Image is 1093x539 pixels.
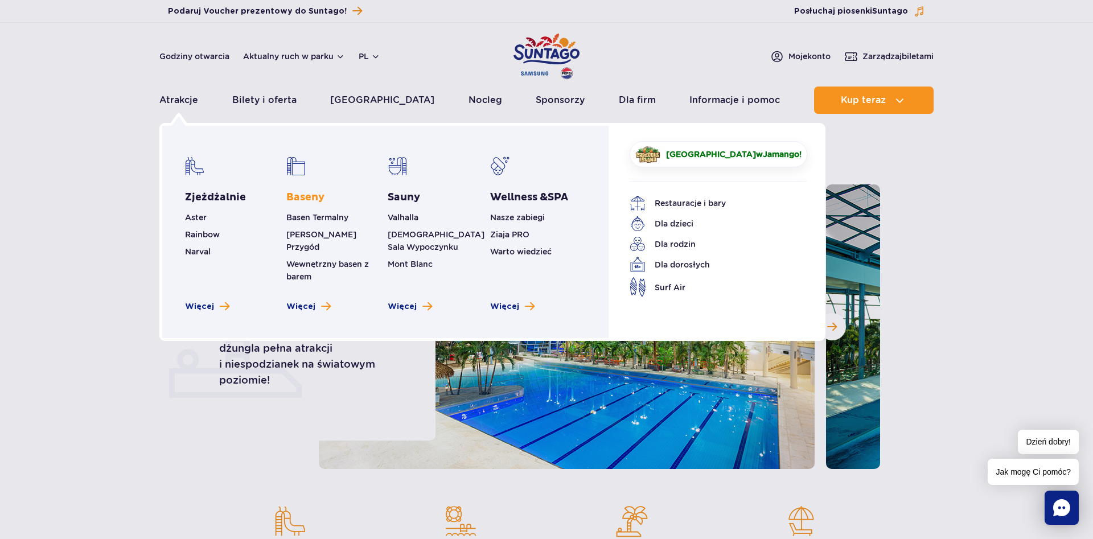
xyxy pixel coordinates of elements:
[548,191,568,204] span: SPA
[490,301,535,312] a: Zobacz więcej Wellness & SPA
[814,87,934,114] button: Kup teraz
[490,247,552,256] a: Warto wiedzieć
[490,191,568,204] a: Wellness &SPA
[689,87,780,114] a: Informacje i pomoc
[630,195,790,211] a: Restauracje i bary
[630,236,790,252] a: Dla rodzin
[388,230,484,252] a: [DEMOGRAPHIC_DATA] Sala Wypoczynku
[469,87,502,114] a: Nocleg
[490,230,529,239] a: Ziaja PRO
[330,87,434,114] a: [GEOGRAPHIC_DATA]
[770,50,831,63] a: Mojekonto
[841,95,886,105] span: Kup teraz
[185,301,229,312] a: Zobacz więcej zjeżdżalni
[844,50,934,63] a: Zarządzajbiletami
[862,51,934,62] span: Zarządzaj biletami
[666,149,802,160] span: w !
[159,87,198,114] a: Atrakcje
[388,213,418,222] a: Valhalla
[630,216,790,232] a: Dla dzieci
[388,260,433,269] a: Mont Blanc
[286,230,356,252] a: [PERSON_NAME] Przygód
[988,459,1079,485] span: Jak mogę Ci pomóc?
[490,191,568,204] span: Wellness &
[763,150,799,159] span: Jamango
[159,51,229,62] a: Godziny otwarcia
[490,301,519,312] span: Więcej
[359,51,380,62] button: pl
[536,87,585,114] a: Sponsorzy
[185,230,220,239] a: Rainbow
[630,141,807,167] a: [GEOGRAPHIC_DATA]wJamango!
[630,277,790,297] a: Surf Air
[243,52,345,61] button: Aktualny ruch w parku
[232,87,297,114] a: Bilety i oferta
[619,87,656,114] a: Dla firm
[185,301,214,312] span: Więcej
[788,51,831,62] span: Moje konto
[286,301,331,312] a: Zobacz więcej basenów
[666,150,756,159] span: [GEOGRAPHIC_DATA]
[286,260,369,281] a: Wewnętrzny basen z barem
[490,213,545,222] a: Nasze zabiegi
[1018,430,1079,454] span: Dzień dobry!
[185,191,246,204] a: Zjeżdżalnie
[655,281,685,294] span: Surf Air
[185,247,211,256] a: Narval
[286,301,315,312] span: Więcej
[388,301,417,312] span: Więcej
[388,191,420,204] a: Sauny
[185,213,207,222] a: Aster
[286,213,348,222] a: Basen Termalny
[630,257,790,273] a: Dla dorosłych
[388,301,432,312] a: Zobacz więcej saun
[286,191,324,204] a: Baseny
[1045,491,1079,525] div: Chat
